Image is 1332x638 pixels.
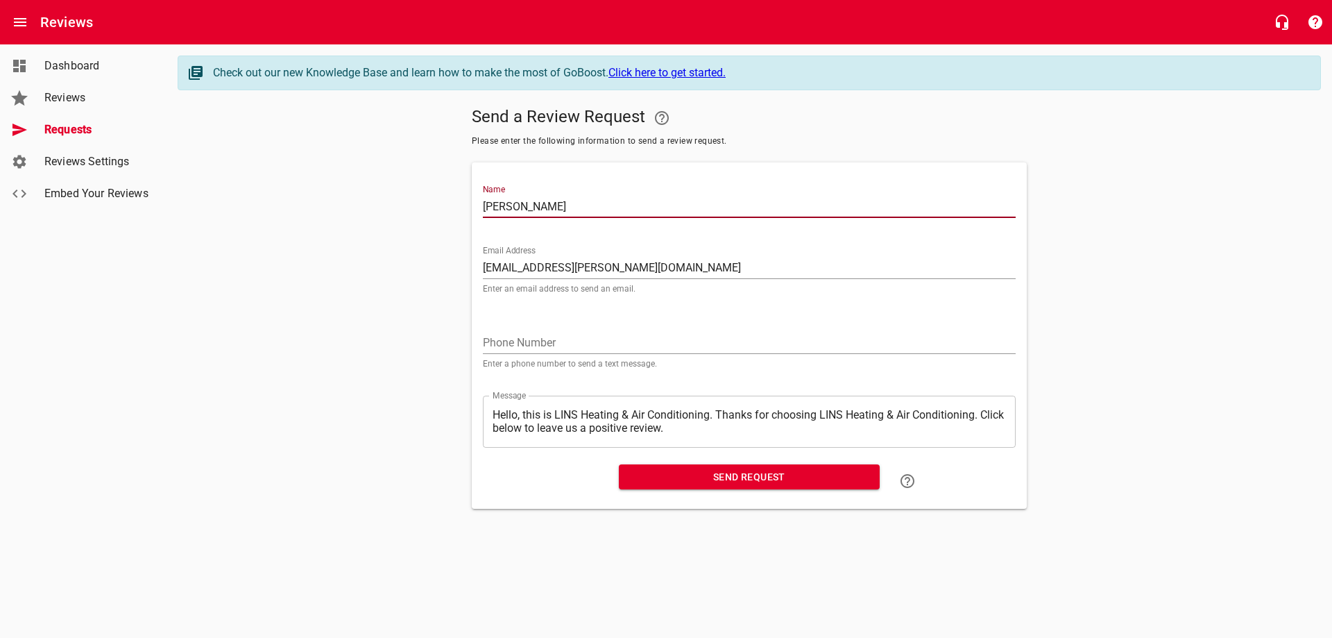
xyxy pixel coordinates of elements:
[493,408,1006,435] textarea: Hello, this is LINS Heating & Air Conditioning. Thanks for choosing LINS Heating & Air Conditioni...
[472,101,1027,135] h5: Send a Review Request
[483,285,1016,293] p: Enter an email address to send an email.
[483,246,536,255] label: Email Address
[619,464,880,490] button: Send Request
[44,121,150,138] span: Requests
[891,464,924,498] a: Learn how to "Send a Review Request"
[483,360,1016,368] p: Enter a phone number to send a text message.
[44,90,150,106] span: Reviews
[40,11,93,33] h6: Reviews
[3,6,37,39] button: Open drawer
[483,185,505,194] label: Name
[472,135,1027,149] span: Please enter the following information to send a review request.
[44,153,150,170] span: Reviews Settings
[630,469,869,486] span: Send Request
[1265,6,1299,39] button: Live Chat
[44,185,150,202] span: Embed Your Reviews
[44,58,150,74] span: Dashboard
[645,101,678,135] a: Your Google or Facebook account must be connected to "Send a Review Request"
[608,66,726,79] a: Click here to get started.
[1299,6,1332,39] button: Support Portal
[213,65,1306,81] div: Check out our new Knowledge Base and learn how to make the most of GoBoost.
